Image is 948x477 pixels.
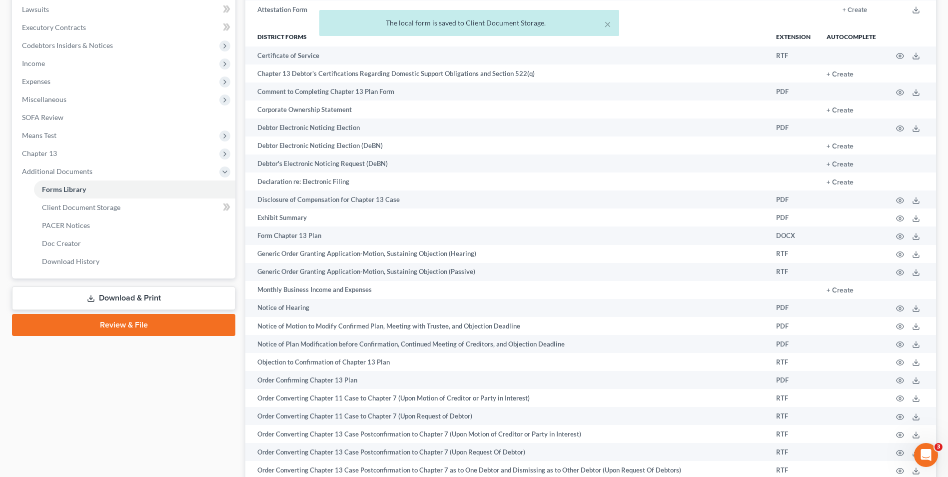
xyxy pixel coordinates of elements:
[245,389,768,407] td: Order Converting Chapter 11 Case to Chapter 7 (Upon Motion of Creditor or Party in Interest)
[34,198,235,216] a: Client Document Storage
[14,108,235,126] a: SOFA Review
[22,167,92,175] span: Additional Documents
[22,77,50,85] span: Expenses
[827,107,854,114] button: + Create
[245,136,768,154] td: Debtor Electronic Noticing Election (DeBN)
[768,46,819,64] td: RTF
[245,371,768,389] td: Order Confirming Chapter 13 Plan
[42,203,120,211] span: Client Document Storage
[22,5,49,13] span: Lawsuits
[22,113,63,121] span: SOFA Review
[245,190,768,208] td: Disclosure of Compensation for Chapter 13 Case
[245,82,768,100] td: Comment to Completing Chapter 13 Plan Form
[768,208,819,226] td: PDF
[245,263,768,281] td: Generic Order Granting Application-Motion, Sustaining Objection (Passive)
[245,425,768,443] td: Order Converting Chapter 13 Case Postconfirmation to Chapter 7 (Upon Motion of Creditor or Party ...
[245,100,768,118] td: Corporate Ownership Statement
[768,118,819,136] td: PDF
[827,143,854,150] button: + Create
[827,287,854,294] button: + Create
[22,95,66,103] span: Miscellaneous
[42,257,99,265] span: Download History
[768,389,819,407] td: RTF
[245,353,768,371] td: Objection to Confirmation of Chapter 13 Plan
[827,161,854,168] button: + Create
[768,82,819,100] td: PDF
[245,64,768,82] td: Chapter 13 Debtor's Certifications Regarding Domestic Support Obligations and Section 522(q)
[245,443,768,461] td: Order Converting Chapter 13 Case Postconfirmation to Chapter 7 (Upon Request Of Debtor)
[34,252,235,270] a: Download History
[245,118,768,136] td: Debtor Electronic Noticing Election
[245,208,768,226] td: Exhibit Summary
[768,299,819,317] td: PDF
[34,216,235,234] a: PACER Notices
[42,239,81,247] span: Doc Creator
[22,131,56,139] span: Means Test
[42,221,90,229] span: PACER Notices
[12,314,235,336] a: Review & File
[768,407,819,425] td: RTF
[768,190,819,208] td: PDF
[768,371,819,389] td: PDF
[327,18,611,28] div: The local form is saved to Client Document Storage.
[22,149,57,157] span: Chapter 13
[245,245,768,263] td: Generic Order Granting Application-Motion, Sustaining Objection (Hearing)
[245,407,768,425] td: Order Converting Chapter 11 Case to Chapter 7 (Upon Request of Debtor)
[843,7,867,13] button: + Create
[914,443,938,467] iframe: Intercom live chat
[768,425,819,443] td: RTF
[14,0,235,18] a: Lawsuits
[245,317,768,335] td: Notice of Motion to Modify Confirmed Plan, Meeting with Trustee, and Objection Deadline
[34,180,235,198] a: Forms Library
[245,299,768,317] td: Notice of Hearing
[768,245,819,263] td: RTF
[245,335,768,353] td: Notice of Plan Modification before Confirmation, Continued Meeting of Creditors, and Objection De...
[22,59,45,67] span: Income
[935,443,943,451] span: 3
[34,234,235,252] a: Doc Creator
[768,226,819,244] td: DOCX
[245,226,768,244] td: Form Chapter 13 Plan
[768,317,819,335] td: PDF
[42,185,86,193] span: Forms Library
[768,443,819,461] td: RTF
[768,335,819,353] td: PDF
[245,46,768,64] td: Certificate of Service
[827,71,854,78] button: + Create
[245,154,768,172] td: Debtor's Electronic Noticing Request (DeBN)
[245,0,784,18] td: Attestation Form
[22,41,113,49] span: Codebtors Insiders & Notices
[12,286,235,310] a: Download & Print
[827,179,854,186] button: + Create
[604,18,611,30] button: ×
[245,172,768,190] td: Declaration re: Electronic Filing
[245,281,768,299] td: Monthly Business Income and Expenses
[768,263,819,281] td: RTF
[768,353,819,371] td: RTF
